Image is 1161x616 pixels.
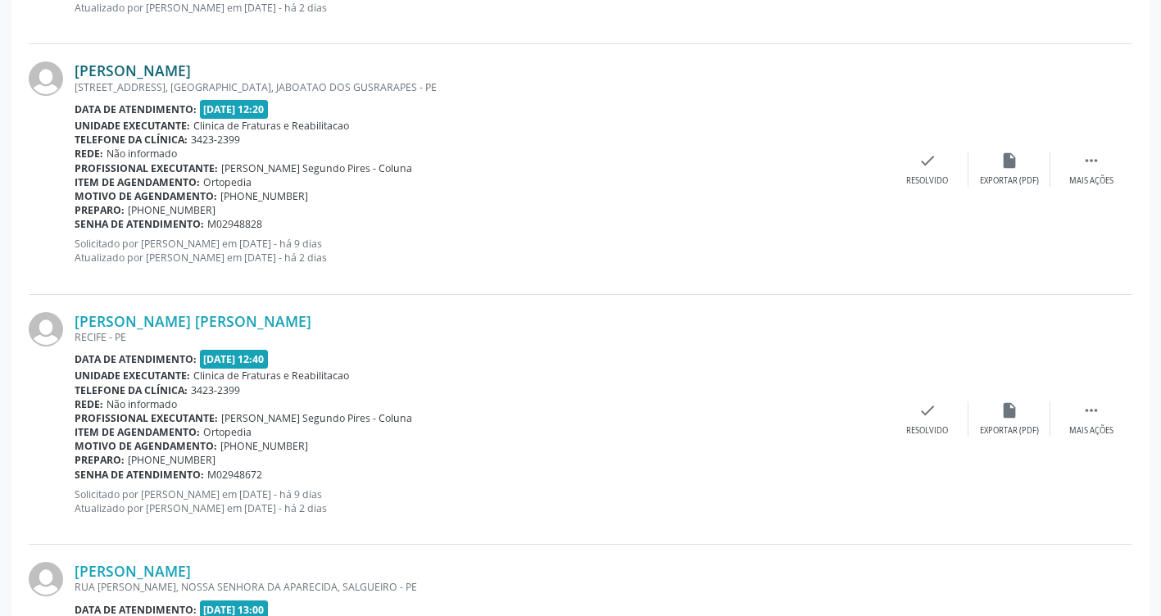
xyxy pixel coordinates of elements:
[918,401,937,419] i: check
[191,133,240,147] span: 3423-2399
[207,217,262,231] span: M02948828
[29,562,63,596] img: img
[75,119,190,133] b: Unidade executante:
[221,411,412,425] span: [PERSON_NAME] Segundo Pires - Coluna
[1000,401,1018,419] i: insert_drive_file
[75,161,218,175] b: Profissional executante:
[75,217,204,231] b: Senha de atendimento:
[75,369,190,383] b: Unidade executante:
[75,80,887,94] div: [STREET_ADDRESS], [GEOGRAPHIC_DATA], JABOATAO DOS GUSRARAPES - PE
[75,453,125,467] b: Preparo:
[75,487,887,515] p: Solicitado por [PERSON_NAME] em [DATE] - há 9 dias Atualizado por [PERSON_NAME] em [DATE] - há 2 ...
[107,147,177,161] span: Não informado
[75,580,887,594] div: RUA [PERSON_NAME], NOSSA SENHORA DA APARECIDA, SALGUEIRO - PE
[191,383,240,397] span: 3423-2399
[75,147,103,161] b: Rede:
[75,189,217,203] b: Motivo de agendamento:
[1069,425,1113,437] div: Mais ações
[220,189,308,203] span: [PHONE_NUMBER]
[980,175,1039,187] div: Exportar (PDF)
[193,369,349,383] span: Clinica de Fraturas e Reabilitacao
[75,237,887,265] p: Solicitado por [PERSON_NAME] em [DATE] - há 9 dias Atualizado por [PERSON_NAME] em [DATE] - há 2 ...
[75,468,204,482] b: Senha de atendimento:
[906,425,948,437] div: Resolvido
[75,203,125,217] b: Preparo:
[128,453,215,467] span: [PHONE_NUMBER]
[75,312,311,330] a: [PERSON_NAME] [PERSON_NAME]
[75,133,188,147] b: Telefone da clínica:
[203,425,252,439] span: Ortopedia
[75,330,887,344] div: RECIFE - PE
[128,203,215,217] span: [PHONE_NUMBER]
[1000,152,1018,170] i: insert_drive_file
[29,61,63,96] img: img
[107,397,177,411] span: Não informado
[75,102,197,116] b: Data de atendimento:
[75,383,188,397] b: Telefone da clínica:
[200,100,269,119] span: [DATE] 12:20
[75,352,197,366] b: Data de atendimento:
[75,175,200,189] b: Item de agendamento:
[75,562,191,580] a: [PERSON_NAME]
[980,425,1039,437] div: Exportar (PDF)
[75,439,217,453] b: Motivo de agendamento:
[75,397,103,411] b: Rede:
[1082,401,1100,419] i: 
[207,468,262,482] span: M02948672
[200,350,269,369] span: [DATE] 12:40
[918,152,937,170] i: check
[75,61,191,79] a: [PERSON_NAME]
[1069,175,1113,187] div: Mais ações
[75,425,200,439] b: Item de agendamento:
[29,312,63,346] img: img
[906,175,948,187] div: Resolvido
[75,411,218,425] b: Profissional executante:
[1082,152,1100,170] i: 
[221,161,412,175] span: [PERSON_NAME] Segundo Pires - Coluna
[203,175,252,189] span: Ortopedia
[193,119,349,133] span: Clinica de Fraturas e Reabilitacao
[220,439,308,453] span: [PHONE_NUMBER]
